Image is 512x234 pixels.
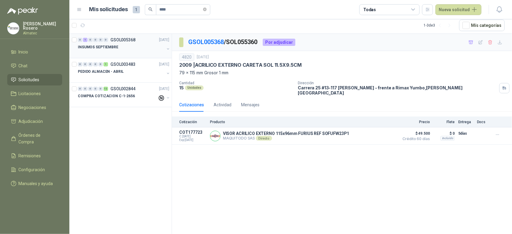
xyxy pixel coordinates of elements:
[298,81,497,85] p: Dirección
[188,38,224,46] a: GSOL005368
[103,62,108,66] div: 1
[263,39,295,46] div: Por adjudicar
[7,46,62,58] a: Inicio
[88,62,93,66] div: 0
[179,101,204,108] div: Cotizaciones
[19,166,45,173] span: Configuración
[19,180,53,187] span: Manuales y ayuda
[434,120,455,124] p: Flete
[241,101,259,108] div: Mensajes
[8,23,19,34] img: Company Logo
[256,136,272,141] div: Directo
[223,136,349,141] p: MAQUITODO SAS
[19,90,41,97] span: Licitaciones
[459,20,505,31] button: Mís categorías
[210,120,396,124] p: Producto
[179,85,184,90] p: 15
[400,130,430,137] span: $ 49.500
[400,120,430,124] p: Precio
[78,87,82,91] div: 0
[7,150,62,162] a: Remisiones
[98,38,103,42] div: 0
[179,69,505,76] p: 79 x 115 mm Grosor 1 mm
[179,130,206,135] p: COT177723
[83,62,87,66] div: 0
[203,7,207,12] span: close-circle
[214,101,231,108] div: Actividad
[110,38,135,42] p: GSOL005368
[179,138,206,142] span: Exp: [DATE]
[148,7,153,11] span: search
[179,120,206,124] p: Cotización
[7,88,62,99] a: Licitaciones
[203,8,207,11] span: close-circle
[78,85,170,104] a: 0 0 0 0 0 12 GSOL002844[DATE] COMPRA COTIZACION C-1-2656
[435,4,482,15] button: Nueva solicitud
[78,38,82,42] div: 0
[188,37,258,47] p: / SOL055360
[424,21,454,30] div: 1 - 3 de 3
[19,49,28,55] span: Inicio
[159,86,169,92] p: [DATE]
[159,62,169,67] p: [DATE]
[133,6,140,13] span: 1
[19,132,56,145] span: Órdenes de Compra
[78,62,82,66] div: 0
[78,69,124,75] p: PEDIDO ALMACEN - ABRIL
[110,62,135,66] p: GSOL003483
[19,118,43,125] span: Adjudicación
[400,137,430,141] span: Crédito 60 días
[7,74,62,85] a: Solicitudes
[223,131,349,136] p: VISOR ACRILICO EXTERNO 115x96mm FURIUS REF SOFUFW23P1
[89,5,128,14] h1: Mis solicitudes
[78,44,118,50] p: INSUMOS SEPTIEMBRE
[78,36,170,56] a: 0 1 0 0 0 0 GSOL005368[DATE] INSUMOS SEPTIEMBRE
[197,54,209,60] p: [DATE]
[78,61,170,80] a: 0 0 0 0 0 1 GSOL003483[DATE] PEDIDO ALMACEN - ABRIL
[93,38,98,42] div: 0
[210,131,220,141] img: Company Logo
[7,60,62,72] a: Chat
[179,81,293,85] p: Cantidad
[93,62,98,66] div: 0
[7,116,62,127] a: Adjudicación
[477,120,489,124] p: Docs
[103,87,108,91] div: 12
[440,136,455,141] div: Incluido
[185,85,204,90] div: Unidades
[458,120,473,124] p: Entrega
[19,152,41,159] span: Remisiones
[7,102,62,113] a: Negociaciones
[179,135,206,138] span: C: [DATE]
[19,63,28,69] span: Chat
[179,53,194,61] div: 4820
[110,87,135,91] p: GSOL002844
[19,76,40,83] span: Solicitudes
[98,87,103,91] div: 0
[179,62,302,68] p: 2009 | ACRILICO EXTERNO CARETA SOL 11.5X9.5CM
[7,164,62,175] a: Configuración
[7,178,62,189] a: Manuales y ayuda
[458,130,473,137] p: 5 días
[93,87,98,91] div: 0
[103,38,108,42] div: 0
[363,6,376,13] div: Todas
[7,7,38,14] img: Logo peakr
[98,62,103,66] div: 0
[434,130,455,137] p: $ 0
[7,130,62,148] a: Órdenes de Compra
[19,104,46,111] span: Negociaciones
[298,85,497,95] p: Carrera 25 #13-117 [PERSON_NAME] - frente a Rimax Yumbo , [PERSON_NAME][GEOGRAPHIC_DATA]
[83,38,87,42] div: 1
[78,93,135,99] p: COMPRA COTIZACION C-1-2656
[88,38,93,42] div: 0
[23,31,62,35] p: Almatec
[159,37,169,43] p: [DATE]
[88,87,93,91] div: 0
[23,22,62,30] p: [PERSON_NAME] Rosero
[83,87,87,91] div: 0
